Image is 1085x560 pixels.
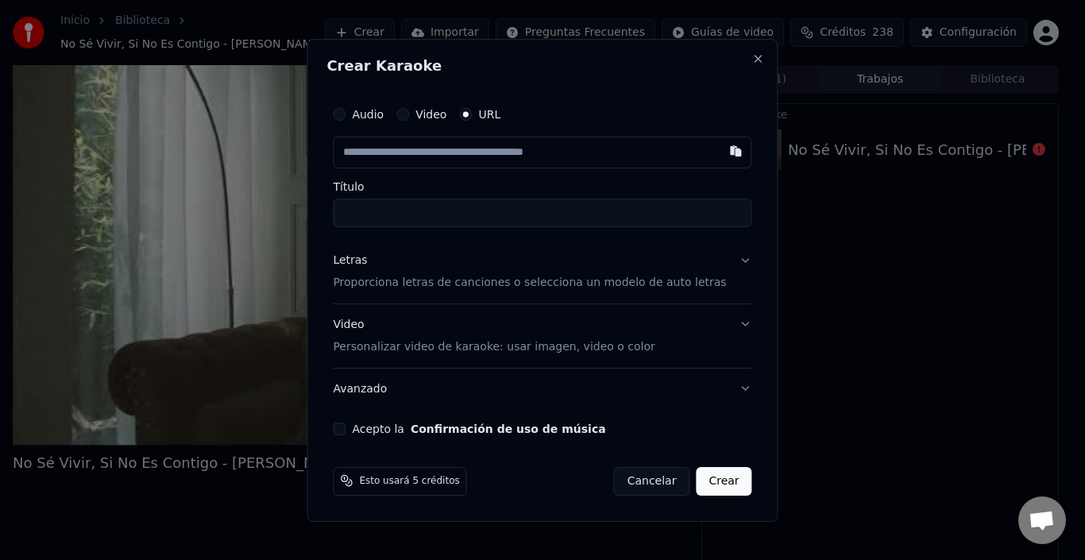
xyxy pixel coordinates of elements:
div: Video [333,317,654,355]
label: Video [415,109,446,120]
h2: Crear Karaoke [326,59,758,73]
button: Cancelar [614,466,690,495]
label: Acepto la [352,423,605,434]
button: LetrasProporciona letras de canciones o selecciona un modelo de auto letras [333,240,751,303]
div: Letras [333,253,367,268]
label: URL [478,109,500,120]
p: Personalizar video de karaoke: usar imagen, video o color [333,338,654,354]
label: Título [333,181,751,192]
label: Audio [352,109,384,120]
button: Crear [696,466,751,495]
span: Esto usará 5 créditos [359,474,459,487]
button: Acepto la [411,423,606,434]
button: VideoPersonalizar video de karaoke: usar imagen, video o color [333,304,751,368]
button: Avanzado [333,368,751,409]
p: Proporciona letras de canciones o selecciona un modelo de auto letras [333,275,726,291]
